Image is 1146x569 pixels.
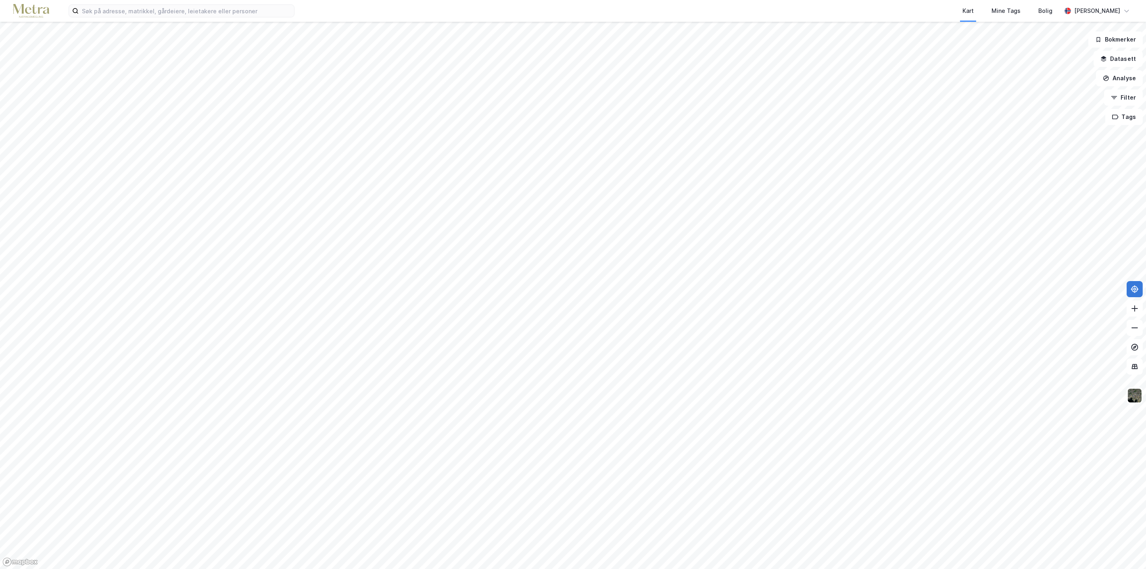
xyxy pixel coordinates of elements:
[1104,90,1143,106] button: Filter
[1094,51,1143,67] button: Datasett
[79,5,294,17] input: Søk på adresse, matrikkel, gårdeiere, leietakere eller personer
[1038,6,1052,16] div: Bolig
[1088,31,1143,48] button: Bokmerker
[1105,109,1143,125] button: Tags
[13,4,49,18] img: metra-logo.256734c3b2bbffee19d4.png
[1127,388,1142,403] img: 9k=
[1106,530,1146,569] iframe: Chat Widget
[1096,70,1143,86] button: Analyse
[2,557,38,567] a: Mapbox homepage
[1106,530,1146,569] div: Kontrollprogram for chat
[992,6,1021,16] div: Mine Tags
[962,6,974,16] div: Kart
[1074,6,1120,16] div: [PERSON_NAME]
